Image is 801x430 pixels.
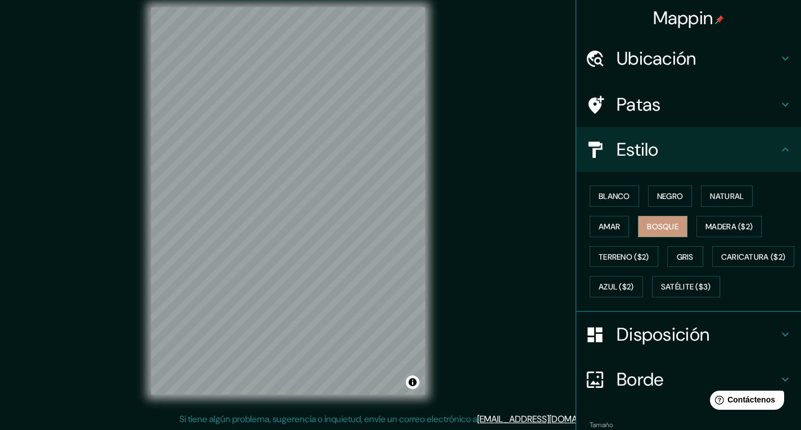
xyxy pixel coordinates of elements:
[599,191,630,201] font: Blanco
[576,357,801,402] div: Borde
[677,252,694,262] font: Gris
[647,221,678,232] font: Bosque
[590,420,613,429] font: Tamaño
[648,185,693,207] button: Negro
[710,191,744,201] font: Natural
[667,246,703,268] button: Gris
[477,413,616,425] a: [EMAIL_ADDRESS][DOMAIN_NAME]
[179,413,477,425] font: Si tiene algún problema, sugerencia o inquietud, envíe un correo electrónico a
[617,138,659,161] font: Estilo
[576,312,801,357] div: Disposición
[617,368,664,391] font: Borde
[576,127,801,172] div: Estilo
[590,185,639,207] button: Blanco
[590,276,643,297] button: Azul ($2)
[638,216,687,237] button: Bosque
[701,386,789,418] iframe: Lanzador de widgets de ayuda
[599,282,634,292] font: Azul ($2)
[661,282,711,292] font: Satélite ($3)
[576,36,801,81] div: Ubicación
[590,246,658,268] button: Terreno ($2)
[652,276,720,297] button: Satélite ($3)
[712,246,795,268] button: Caricatura ($2)
[599,221,620,232] font: Amar
[599,252,649,262] font: Terreno ($2)
[653,6,713,30] font: Mappin
[721,252,786,262] font: Caricatura ($2)
[705,221,753,232] font: Madera ($2)
[701,185,753,207] button: Natural
[617,323,709,346] font: Disposición
[151,7,425,395] canvas: Mapa
[406,375,419,389] button: Activar o desactivar atribución
[696,216,762,237] button: Madera ($2)
[657,191,684,201] font: Negro
[576,82,801,127] div: Patas
[590,216,629,237] button: Amar
[617,47,696,70] font: Ubicación
[617,93,661,116] font: Patas
[715,15,724,24] img: pin-icon.png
